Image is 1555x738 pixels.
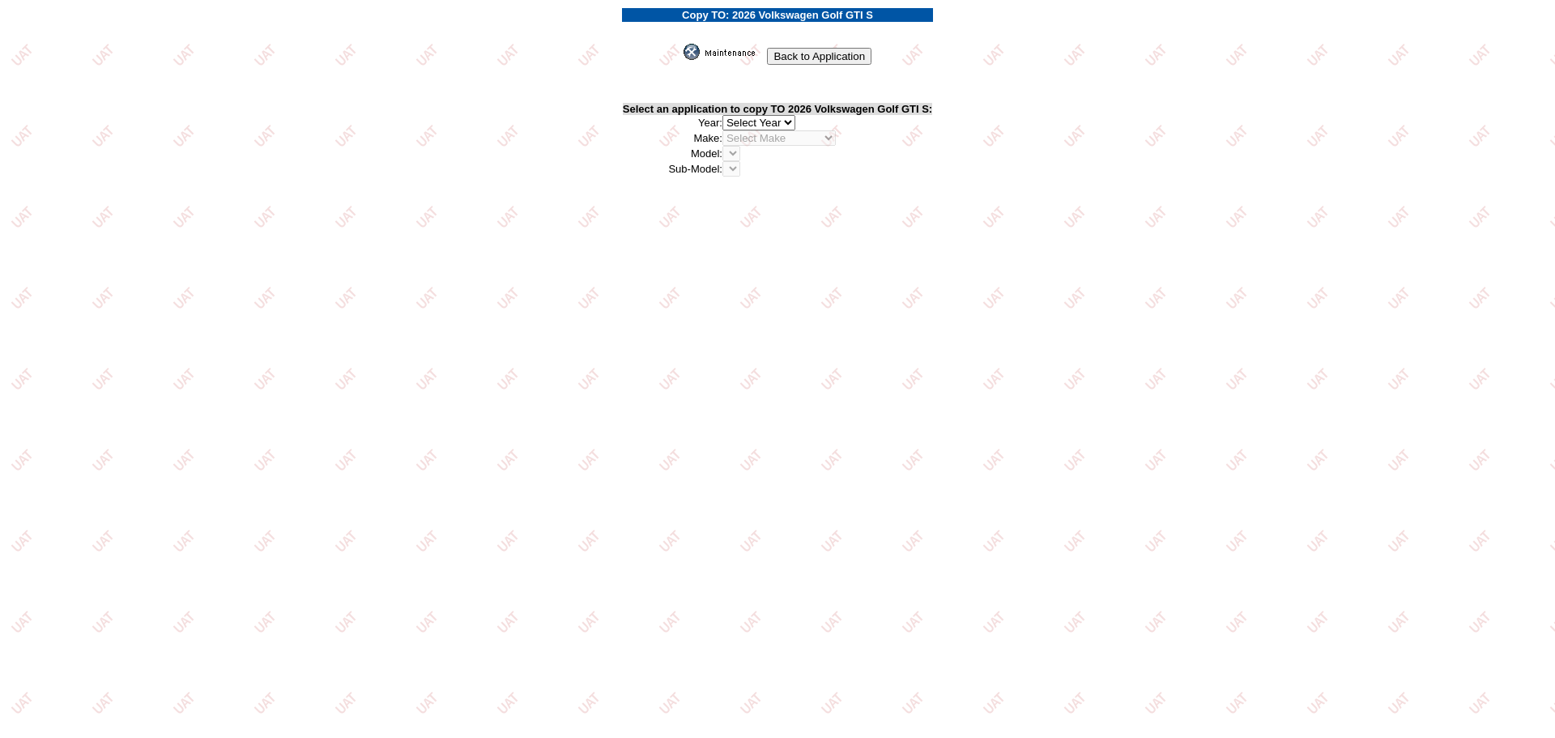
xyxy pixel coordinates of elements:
[684,44,765,60] img: maint.gif
[767,48,871,65] input: Back to Application
[622,8,933,22] td: Copy TO: 2026 Volkswagen Golf GTI S
[623,146,722,161] td: Model:
[623,103,932,115] b: Select an application to copy TO 2026 Volkswagen Golf GTI S:
[623,115,722,130] td: Year:
[623,130,722,146] td: Make:
[623,161,722,177] td: Sub-Model:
